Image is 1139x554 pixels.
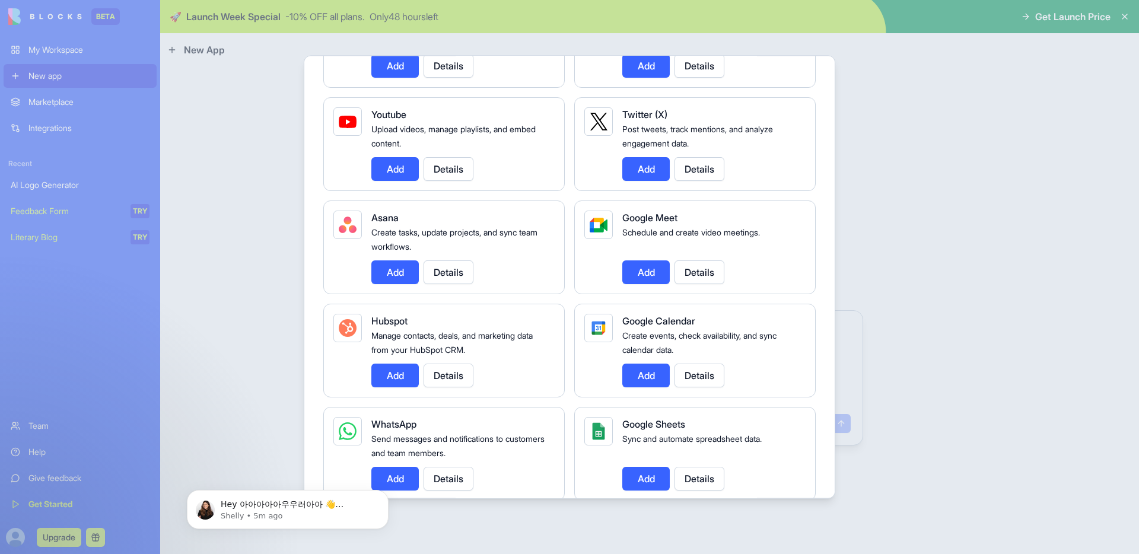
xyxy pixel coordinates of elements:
span: Twitter (X) [622,109,667,120]
button: Add [371,364,419,387]
span: Google Meet [622,212,677,224]
span: Upload videos, manage playlists, and embed content. [371,124,536,148]
button: Details [424,54,473,78]
span: Google Calendar [622,315,695,327]
span: Post tweets, track mentions, and analyze engagement data. [622,124,773,148]
button: Details [675,157,724,181]
span: Create tasks, update projects, and sync team workflows. [371,227,537,251]
button: Add [622,54,670,78]
button: Add [371,260,419,284]
button: Details [424,157,473,181]
button: Add [622,157,670,181]
span: Google Sheets [622,418,685,430]
span: Send messages and notifications to customers and team members. [371,434,545,458]
span: Manage contacts, deals, and marketing data from your HubSpot CRM. [371,330,533,355]
span: WhatsApp [371,418,416,430]
button: Add [622,260,670,284]
span: Asana [371,212,399,224]
button: Add [622,364,670,387]
iframe: Intercom notifications message [169,465,406,548]
span: Create events, check availability, and sync calendar data. [622,330,777,355]
button: Details [675,467,724,491]
button: Details [424,364,473,387]
button: Details [675,54,724,78]
button: Details [424,467,473,491]
button: Details [675,260,724,284]
button: Add [371,54,419,78]
span: Sync and automate spreadsheet data. [622,434,762,444]
span: Schedule and create video meetings. [622,227,760,237]
button: Add [622,467,670,491]
button: Details [424,260,473,284]
button: Details [675,364,724,387]
span: Hubspot [371,315,408,327]
button: Add [371,157,419,181]
span: Youtube [371,109,406,120]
